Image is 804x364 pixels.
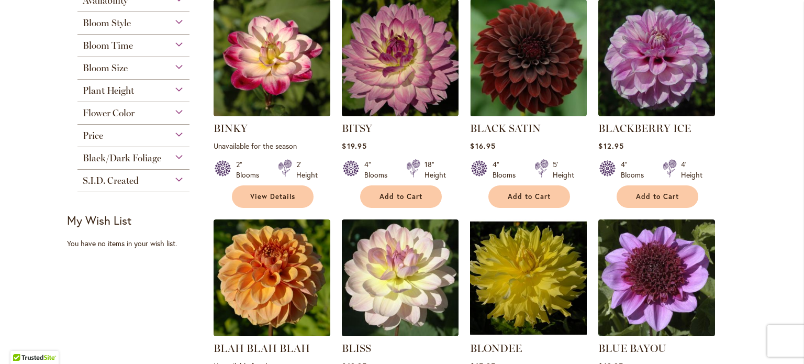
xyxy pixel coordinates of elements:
a: BLISS [342,342,371,355]
a: BLACK SATIN [470,108,587,118]
div: 4' Height [681,159,702,180]
button: Add to Cart [360,185,442,208]
span: $19.95 [342,141,366,151]
div: 18" Height [425,159,446,180]
p: Unavailable for the season [214,141,330,151]
a: BLAH BLAH BLAH [214,342,310,355]
span: View Details [250,192,295,201]
span: S.I.D. Created [83,175,139,186]
span: Black/Dark Foliage [83,152,161,164]
a: Blah Blah Blah [214,328,330,338]
button: Add to Cart [488,185,570,208]
span: $16.95 [470,141,495,151]
a: BLACKBERRY ICE [598,108,715,118]
a: BITSY [342,122,372,135]
strong: My Wish List [67,213,131,228]
div: 4" Blooms [493,159,522,180]
span: Bloom Size [83,62,128,74]
a: BLISS [342,328,459,338]
span: Plant Height [83,85,134,96]
img: Blondee [470,219,587,336]
span: Flower Color [83,107,135,119]
a: BINKY [214,122,248,135]
span: Add to Cart [636,192,679,201]
div: 4" Blooms [364,159,394,180]
a: BLACKBERRY ICE [598,122,691,135]
span: Price [83,130,103,141]
a: BLACK SATIN [470,122,541,135]
a: BITSY [342,108,459,118]
div: 4" Blooms [621,159,650,180]
span: Add to Cart [508,192,551,201]
span: Bloom Time [83,40,133,51]
button: Add to Cart [617,185,698,208]
a: BLUE BAYOU [598,342,666,355]
div: 2' Height [296,159,318,180]
div: 2" Blooms [236,159,265,180]
span: Add to Cart [379,192,422,201]
a: BLUE BAYOU [598,328,715,338]
a: BLONDEE [470,342,522,355]
img: BLUE BAYOU [598,219,715,336]
img: Blah Blah Blah [214,219,330,336]
a: BINKY [214,108,330,118]
div: 5' Height [553,159,574,180]
iframe: Launch Accessibility Center [8,327,37,356]
span: $12.95 [598,141,623,151]
img: BLISS [342,219,459,336]
div: You have no items in your wish list. [67,238,207,249]
a: Blondee [470,328,587,338]
span: Bloom Style [83,17,131,29]
a: View Details [232,185,314,208]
